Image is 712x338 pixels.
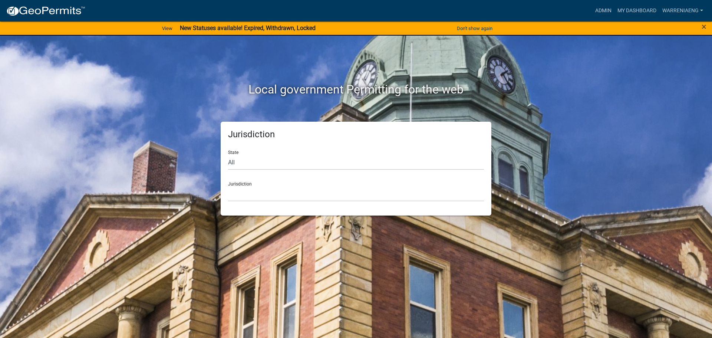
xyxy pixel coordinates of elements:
button: Don't show again [454,22,495,35]
a: WarrenIAEng [659,4,706,18]
h2: Local government Permitting for the web [150,82,562,96]
a: View [159,22,175,35]
a: Admin [592,4,614,18]
a: My Dashboard [614,4,659,18]
h5: Jurisdiction [228,129,484,140]
strong: New Statuses available! Expired, Withdrawn, Locked [180,24,316,32]
span: × [702,22,706,32]
button: Close [702,22,706,31]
